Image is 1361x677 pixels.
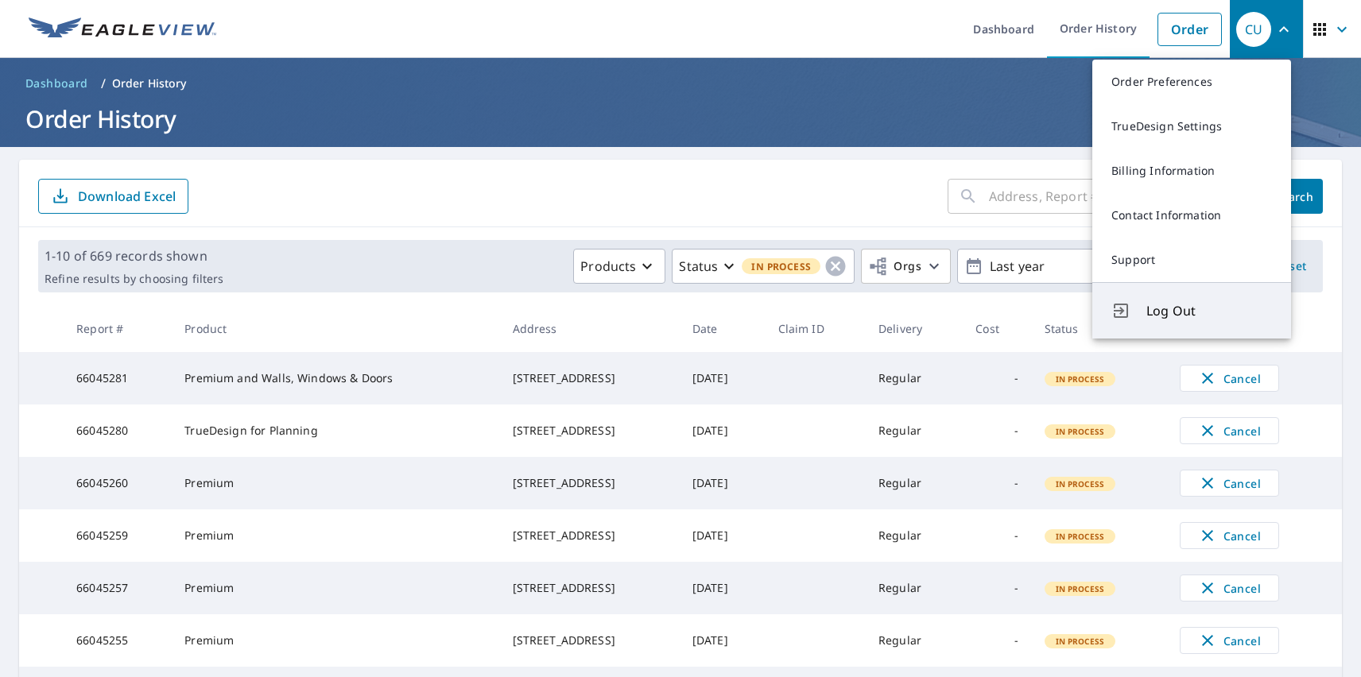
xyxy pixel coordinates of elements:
th: Delivery [866,305,963,352]
div: [STREET_ADDRESS] [513,580,667,596]
button: Last year [957,249,1196,284]
span: Cancel [1196,369,1262,388]
span: In Process [742,258,820,275]
td: 66045260 [64,457,172,509]
p: Products [580,257,636,276]
p: 1-10 of 669 records shown [45,246,223,265]
button: Cancel [1180,522,1279,549]
p: Last year [983,253,1169,280]
a: TrueDesign Settings [1092,104,1291,149]
span: Cancel [1196,578,1262,598]
p: Order History [112,75,187,91]
th: Report # [64,305,172,352]
td: [DATE] [680,404,766,457]
button: Cancel [1180,417,1279,444]
a: Order Preferences [1092,60,1291,104]
p: Download Excel [78,188,176,205]
td: Premium [172,614,499,667]
span: In Process [1046,478,1115,489]
div: [STREET_ADDRESS] [513,370,667,386]
span: Cancel [1196,526,1262,545]
td: Premium [172,457,499,509]
div: [STREET_ADDRESS] [513,475,667,491]
button: StatusIn Process [672,249,855,284]
td: [DATE] [680,562,766,614]
button: Orgs [861,249,951,284]
span: Log Out [1146,301,1272,320]
td: [DATE] [680,614,766,667]
button: Search [1266,179,1323,214]
td: 66045281 [64,352,172,404]
td: - [963,509,1031,562]
button: Cancel [1180,470,1279,497]
td: - [963,404,1031,457]
li: / [101,74,106,93]
a: Billing Information [1092,149,1291,193]
span: In Process [1046,373,1115,385]
span: Orgs [868,257,921,277]
td: 66045259 [64,509,172,562]
a: Support [1092,238,1291,282]
span: In Process [1046,583,1115,594]
td: [DATE] [680,509,766,562]
td: Premium [172,562,499,614]
td: - [963,562,1031,614]
a: Dashboard [19,71,95,96]
button: Reset [1266,249,1316,284]
th: Date [680,305,766,352]
td: Regular [866,352,963,404]
span: Cancel [1196,474,1262,493]
div: [STREET_ADDRESS] [513,423,667,439]
nav: breadcrumb [19,71,1342,96]
span: In Process [1046,636,1115,647]
td: Regular [866,404,963,457]
button: Cancel [1180,365,1279,392]
div: [STREET_ADDRESS] [513,633,667,648]
td: 66045255 [64,614,172,667]
span: Search [1278,189,1310,204]
td: - [963,457,1031,509]
button: Cancel [1180,574,1279,602]
td: Premium [172,509,499,562]
td: TrueDesign for Planning [172,404,499,457]
th: Product [172,305,499,352]
td: 66045280 [64,404,172,457]
div: [STREET_ADDRESS] [513,528,667,544]
button: Log Out [1092,282,1291,338]
td: [DATE] [680,457,766,509]
button: Cancel [1180,627,1279,654]
span: Cancel [1196,421,1262,440]
th: Claim ID [766,305,866,352]
td: Regular [866,614,963,667]
span: In Process [1046,531,1115,542]
p: Status [679,257,718,276]
button: Products [573,249,665,284]
a: Contact Information [1092,193,1291,238]
span: In Process [1046,426,1115,437]
div: CU [1236,12,1271,47]
input: Address, Report #, Claim ID, etc. [989,174,1253,219]
td: [DATE] [680,352,766,404]
button: Download Excel [38,179,188,214]
th: Address [500,305,680,352]
span: Reset [1272,257,1310,277]
p: Refine results by choosing filters [45,272,223,286]
th: Status [1032,305,1167,352]
span: Dashboard [25,75,88,91]
td: Regular [866,457,963,509]
span: Cancel [1196,631,1262,650]
a: Order [1157,13,1222,46]
th: Cost [963,305,1031,352]
h1: Order History [19,103,1342,135]
td: Premium and Walls, Windows & Doors [172,352,499,404]
img: EV Logo [29,17,216,41]
td: Regular [866,509,963,562]
td: - [963,614,1031,667]
td: 66045257 [64,562,172,614]
td: Regular [866,562,963,614]
td: - [963,352,1031,404]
